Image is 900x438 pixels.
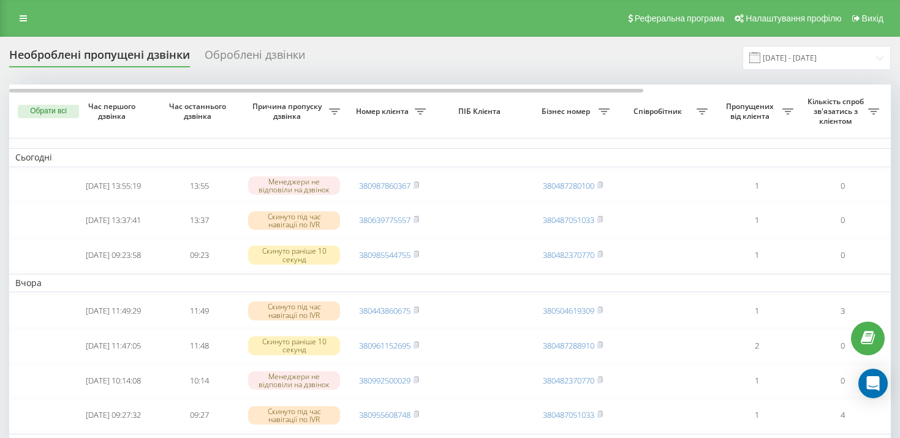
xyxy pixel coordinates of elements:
a: 380482370770 [543,249,594,260]
a: 380487051033 [543,214,594,225]
td: 0 [800,330,885,362]
td: [DATE] 13:55:19 [70,170,156,202]
a: 380487280100 [543,180,594,191]
div: Открыть Интерком Мессенджер [858,369,888,398]
a: 380955608748 [359,409,410,420]
td: 0 [800,364,885,397]
td: [DATE] 10:14:08 [70,364,156,397]
span: Реферальна програма [635,13,725,23]
span: ПІБ Клієнта [442,107,520,116]
span: Номер клієнта [352,107,415,116]
td: 2 [714,330,800,362]
button: Обрати всі [18,105,79,118]
td: 0 [800,239,885,271]
span: Кількість спроб зв'язатись з клієнтом [806,97,868,126]
a: 380487051033 [543,409,594,420]
div: Скинуто під час навігації по IVR [248,301,340,320]
td: 10:14 [156,364,242,397]
div: Менеджери не відповіли на дзвінок [248,371,340,390]
a: 380987860367 [359,180,410,191]
span: Причина пропуску дзвінка [248,102,329,121]
a: 380487288910 [543,340,594,351]
td: 11:49 [156,295,242,327]
td: 4 [800,399,885,431]
td: 09:23 [156,239,242,271]
td: 1 [714,364,800,397]
td: 3 [800,295,885,327]
td: 1 [714,399,800,431]
a: 380985544755 [359,249,410,260]
div: Скинуто під час навігації по IVR [248,211,340,230]
span: Співробітник [622,107,697,116]
div: Менеджери не відповіли на дзвінок [248,176,340,195]
a: 380443860675 [359,305,410,316]
div: Скинуто раніше 10 секунд [248,336,340,355]
td: [DATE] 13:37:41 [70,204,156,236]
span: Час останнього дзвінка [166,102,232,121]
td: 11:48 [156,330,242,362]
span: Час першого дзвінка [80,102,146,121]
td: 13:37 [156,204,242,236]
div: Скинуто під час навігації по IVR [248,406,340,425]
span: Налаштування профілю [746,13,841,23]
td: 13:55 [156,170,242,202]
a: 380639775557 [359,214,410,225]
td: [DATE] 11:49:29 [70,295,156,327]
span: Пропущених від клієнта [720,102,782,121]
a: 380992500029 [359,375,410,386]
td: 09:27 [156,399,242,431]
td: [DATE] 11:47:05 [70,330,156,362]
td: 1 [714,204,800,236]
td: 0 [800,204,885,236]
td: 1 [714,170,800,202]
div: Необроблені пропущені дзвінки [9,48,190,67]
a: 380961152695 [359,340,410,351]
td: 1 [714,295,800,327]
div: Скинуто раніше 10 секунд [248,246,340,264]
td: [DATE] 09:27:32 [70,399,156,431]
span: Бізнес номер [536,107,599,116]
td: 0 [800,170,885,202]
a: 380482370770 [543,375,594,386]
span: Вихід [862,13,883,23]
a: 380504619309 [543,305,594,316]
td: [DATE] 09:23:58 [70,239,156,271]
td: 1 [714,239,800,271]
div: Оброблені дзвінки [205,48,305,67]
